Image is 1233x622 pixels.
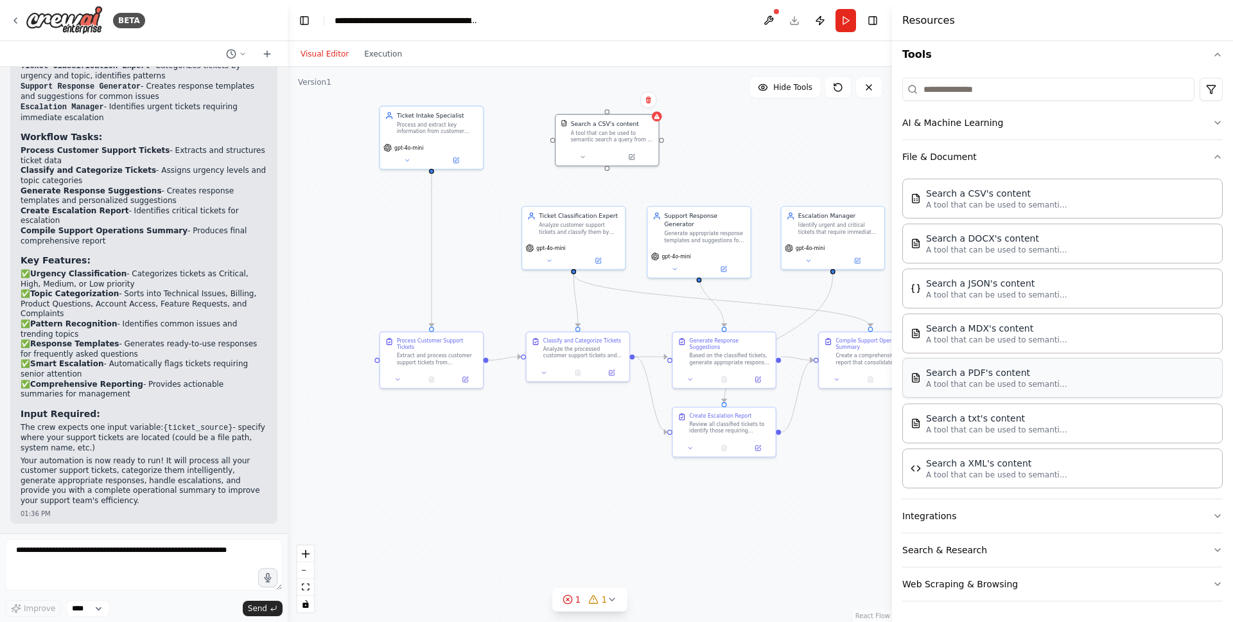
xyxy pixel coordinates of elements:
[30,289,119,298] strong: Topic Categorization
[536,245,565,251] span: gpt-4o-mini
[926,366,1067,379] div: Search a PDF's content
[926,232,1067,245] div: Search a DOCX's content
[706,443,742,454] button: No output available
[911,238,921,249] img: DOCXSearchTool
[571,130,654,143] div: A tool that can be used to semantic search a query from a CSV's content.
[700,264,748,274] button: Open in side panel
[926,425,1067,435] p: A tool that can be used to semantic search a query from a txt's content.
[835,352,916,366] div: Create a comprehensive final report that consolidates all ticket processing activities including ...
[380,332,484,389] div: Process Customer Support TicketsExtract and process customer support tickets from {ticket_source}...
[575,256,622,266] button: Open in side panel
[21,146,170,155] strong: Process Customer Support Tickets
[21,509,267,519] div: 01:36 PM
[521,206,626,271] div: Ticket Classification ExpertAnalyze customer support tickets and classify them by urgency level (...
[864,12,882,30] button: Hide right sidebar
[21,456,267,506] p: Your automation is now ready to run! It will process all your customer support tickets, categoriz...
[780,206,885,271] div: Escalation ManagerIdentify urgent and critical tickets that require immediate escalation to senio...
[21,61,267,82] li: - Categorizes tickets by urgency and topic, identifies patterns
[855,612,890,619] a: React Flow attribution
[397,121,478,135] div: Process and extract key information from customer support tickets from {ticket_source}, ensuring ...
[695,274,728,327] g: Edge from 3468550f-9d29-43fe-a481-fe31e13ad677 to b8d5b9da-b72f-4382-826b-741fae298ef9
[297,579,314,596] button: fit view
[798,222,879,235] div: Identify urgent and critical tickets that require immediate escalation to senior support staff or...
[21,166,267,186] li: - Assigns urgency levels and topic categories
[902,37,1223,73] button: Tools
[926,335,1067,345] p: A tool that can be used to semantic search a query from a MDX's content.
[21,423,267,454] p: The crew expects one input variable: - specify where your support tickets are located (could be a...
[926,470,1067,480] p: A tool that can be used to semantic search a query from a XML's content.
[672,407,776,458] div: Create Escalation ReportReview all classified tickets to identify those requiring immediate escal...
[257,46,277,62] button: Start a new chat
[451,375,480,385] button: Open in side panel
[665,230,746,244] div: Generate appropriate response templates and suggestions for customer support tickets, especially ...
[21,82,141,91] code: Support Response Generator
[21,102,267,123] li: - Identifies urgent tickets requiring immediate escalation
[926,245,1067,255] p: A tool that can be used to semantic search a query from a DOCX's content.
[488,353,521,364] g: Edge from de45c247-a186-4183-873f-317f0b5c2d60 to 9052eda0-139d-4466-ba1f-94726698a6bf
[911,283,921,294] img: JSONSearchTool
[902,140,1223,173] button: File & Document
[397,352,478,366] div: Extract and process customer support tickets from {ticket_source}. Parse through all available ti...
[258,568,277,587] button: Click to speak your automation idea
[21,206,128,215] strong: Create Escalation Report
[297,562,314,579] button: zoom out
[902,499,1223,533] button: Integrations
[30,319,117,328] strong: Pattern Recognition
[690,413,752,419] div: Create Escalation Report
[543,346,624,359] div: Analyze the processed customer support tickets and classify each one by urgency level (Critical, ...
[608,152,656,163] button: Open in side panel
[634,353,667,436] g: Edge from 9052eda0-139d-4466-ba1f-94726698a6bf to 2d98cc6d-208a-4083-a3d7-3eeb04d4f0b2
[902,13,955,28] h4: Resources
[21,82,267,102] li: - Creates response templates and suggestions for common issues
[911,373,921,383] img: PDFSearchTool
[796,245,825,251] span: gpt-4o-mini
[5,600,61,617] button: Improve
[750,77,820,98] button: Hide Tools
[30,339,119,348] strong: Response Templates
[30,380,143,389] strong: Comprehensive Reporting
[21,206,267,226] li: - Identifies critical tickets for escalation
[781,356,814,436] g: Edge from 2d98cc6d-208a-4083-a3d7-3eeb04d4f0b2 to 04805737-0b02-480d-af04-d81d8f1abf17
[798,212,879,220] div: Escalation Manager
[902,106,1223,139] button: AI & Machine Learning
[911,193,921,204] img: CSVSearchTool
[397,111,478,120] div: Ticket Intake Specialist
[163,423,232,432] code: {ticket_source}
[380,105,484,170] div: Ticket Intake SpecialistProcess and extract key information from customer support tickets from {t...
[21,186,162,195] strong: Generate Response Suggestions
[902,73,1223,612] div: Tools
[926,457,1067,470] div: Search a XML's content
[911,463,921,474] img: XMLSearchTool
[602,593,608,606] span: 1
[640,91,657,108] button: Delete node
[926,412,1067,425] div: Search a txt's content
[26,6,103,35] img: Logo
[818,332,923,389] div: Compile Support Operations SummaryCreate a comprehensive final report that consolidates all ticke...
[30,359,103,368] strong: Smart Escalation
[744,443,773,454] button: Open in side panel
[926,187,1067,200] div: Search a CSV's content
[298,77,331,87] div: Version 1
[926,277,1067,290] div: Search a JSON's content
[427,173,435,326] g: Edge from 0cdf4cf0-d130-42ee-8691-e9c33ac34c53 to de45c247-a186-4183-873f-317f0b5c2d60
[561,120,567,126] img: CSVSearchTool
[571,120,639,128] div: Search a CSV's content
[21,166,156,175] strong: Classify and Categorize Tickets
[113,13,145,28] div: BETA
[835,337,916,351] div: Compile Support Operations Summary
[414,375,449,385] button: No output available
[926,290,1067,300] p: A tool that can be used to semantic search a query from a JSON's content.
[570,274,582,327] g: Edge from c1c58595-d394-4781-aae0-2ebf356ba63b to 9052eda0-139d-4466-ba1f-94726698a6bf
[570,274,875,327] g: Edge from c1c58595-d394-4781-aae0-2ebf356ba63b to 04805737-0b02-480d-af04-d81d8f1abf17
[356,46,410,62] button: Execution
[720,274,837,402] g: Edge from 278d8b4a-2883-4eb0-bbdb-72fff67cba73 to 2d98cc6d-208a-4083-a3d7-3eeb04d4f0b2
[690,421,771,434] div: Review all classified tickets to identify those requiring immediate escalation to senior support ...
[781,353,814,364] g: Edge from b8d5b9da-b72f-4382-826b-741fae298ef9 to 04805737-0b02-480d-af04-d81d8f1abf17
[706,375,742,385] button: No output available
[926,379,1067,389] p: A tool that can be used to semantic search a query from a PDF's content.
[672,332,776,389] div: Generate Response SuggestionsBased on the classified tickets, generate appropriate response templ...
[744,375,773,385] button: Open in side panel
[24,603,55,614] span: Improve
[911,328,921,339] img: MDXSearchTool
[902,173,1223,499] div: File & Document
